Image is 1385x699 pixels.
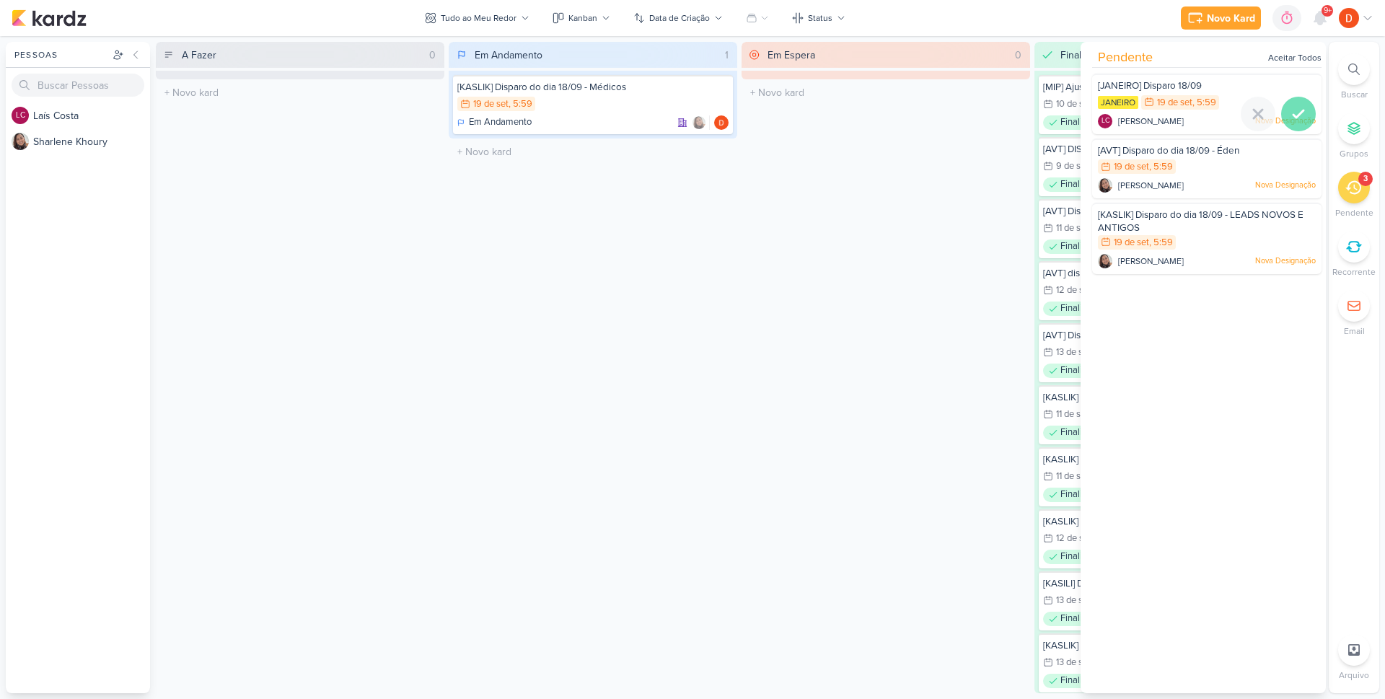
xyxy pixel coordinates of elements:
[1043,612,1107,626] div: Finalizado
[423,48,441,63] div: 0
[1118,115,1184,128] span: [PERSON_NAME]
[1043,143,1314,156] div: [AVT] DISPARO DO DIA 08/09 - ÉDEN
[1043,550,1107,564] div: Finalizado
[1181,6,1261,30] button: Novo Kard
[1043,267,1314,280] div: [AVT] disparo do dia 11/09 Éden
[16,112,25,120] p: LC
[1060,48,1105,63] div: Finalizado
[1114,238,1149,247] div: 19 de set
[12,107,29,124] div: Laís Costa
[1098,178,1112,193] img: Sharlene Khoury
[1060,612,1102,626] p: Finalizado
[1341,88,1368,101] p: Buscar
[1043,177,1107,192] div: Finalizado
[1060,177,1102,192] p: Finalizado
[1043,453,1314,466] div: [KASLIK] Disparo do dia 10/09 - CORRETORES
[469,115,532,130] p: Em Andamento
[1060,115,1102,130] p: Finalizado
[1329,53,1379,101] li: Ctrl + F
[12,74,144,97] input: Buscar Pessoas
[1043,426,1107,440] div: Finalizado
[182,48,216,63] div: A Fazer
[719,48,734,63] div: 1
[1098,209,1303,234] span: [KASLIK] Disparo do dia 18/09 - LEADS NOVOS E ANTIGOS
[1056,286,1091,295] div: 12 de set
[1043,515,1314,528] div: [KASLIK] Disparo do dia 11/09 - MÉDICOS
[1043,674,1107,688] div: Finalizado
[1255,180,1316,191] p: Nova Designação
[159,82,441,103] input: + Novo kard
[744,82,1027,103] input: + Novo kard
[1009,48,1027,63] div: 0
[1060,674,1102,688] p: Finalizado
[1339,669,1369,682] p: Arquivo
[473,100,509,109] div: 19 de set
[1324,5,1332,17] span: 9+
[452,141,734,162] input: + Novo kard
[457,81,729,94] div: [KASLIK] Disparo do dia 18/09 - Médicos
[1043,302,1107,316] div: Finalizado
[1060,488,1102,502] p: Finalizado
[692,115,706,130] img: Sharlene Khoury
[1056,534,1091,543] div: 12 de set
[1060,302,1102,316] p: Finalizado
[1043,639,1314,652] div: [KASLIK] Disparo do dia 12/09 - LEADS NOVOS E ANTIGOS
[1332,265,1376,278] p: Recorrente
[1043,205,1314,218] div: [AVT] Disparo do dia 10/09 - Éden
[1056,472,1089,481] div: 11 de set
[1098,254,1112,268] img: Sharlene Khoury
[1043,391,1314,404] div: [KASLIK] Disparo do dia 10/09 - LEADS NOVOS E ANTIGOS
[1043,81,1314,94] div: [MIP] Ajuste LP S10N
[1363,173,1368,185] div: 3
[1043,115,1107,130] div: Finalizado
[1192,98,1216,107] div: , 5:59
[1098,96,1138,109] div: JANEIRO
[768,48,815,63] div: Em Espera
[1043,488,1107,502] div: Finalizado
[1056,162,1089,171] div: 9 de set
[1335,206,1373,219] p: Pendente
[1118,255,1184,268] span: [PERSON_NAME]
[1157,98,1192,107] div: 19 de set
[1056,410,1089,419] div: 11 de set
[1207,11,1255,26] div: Novo Kard
[1043,329,1314,342] div: [AVT] Disparo do dia 12/09 - Éden
[1056,348,1091,357] div: 13 de set
[12,133,29,150] img: Sharlene Khoury
[692,115,710,130] div: Colaboradores: Sharlene Khoury
[1098,114,1112,128] div: Laís Costa
[1060,239,1102,254] p: Finalizado
[1098,80,1202,92] span: [JANEIRO] Disparo 18/09
[1098,48,1153,67] span: Pendente
[1149,162,1173,172] div: , 5:59
[1060,364,1102,378] p: Finalizado
[1149,238,1173,247] div: , 5:59
[33,108,150,123] div: L a í s C o s t a
[1340,147,1368,160] p: Grupos
[1056,100,1091,109] div: 10 de set
[1043,577,1314,590] div: [KASILI] Disparo do dia 12/09 - Corretores
[1043,239,1107,254] div: Finalizado
[12,48,110,61] div: Pessoas
[1339,8,1359,28] img: Diego Lima | TAGAWA
[475,48,542,63] div: Em Andamento
[1098,145,1239,157] span: [AVT] Disparo do dia 18/09 - Éden
[1118,179,1184,192] span: [PERSON_NAME]
[509,100,532,109] div: , 5:59
[1114,162,1149,172] div: 19 de set
[1268,51,1322,64] div: Aceitar Todos
[1043,364,1107,378] div: Finalizado
[1344,325,1365,338] p: Email
[1060,550,1102,564] p: Finalizado
[1056,658,1091,667] div: 13 de set
[12,9,87,27] img: kardz.app
[1102,118,1109,125] p: LC
[33,134,150,149] div: S h a r l e n e K h o u r y
[714,115,729,130] div: Responsável: Diego Lima | TAGAWA
[714,115,729,130] img: Diego Lima | TAGAWA
[1056,596,1091,605] div: 13 de set
[457,115,532,130] div: Em Andamento
[1056,224,1089,233] div: 11 de set
[1255,255,1316,267] p: Nova Designação
[1060,426,1102,440] p: Finalizado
